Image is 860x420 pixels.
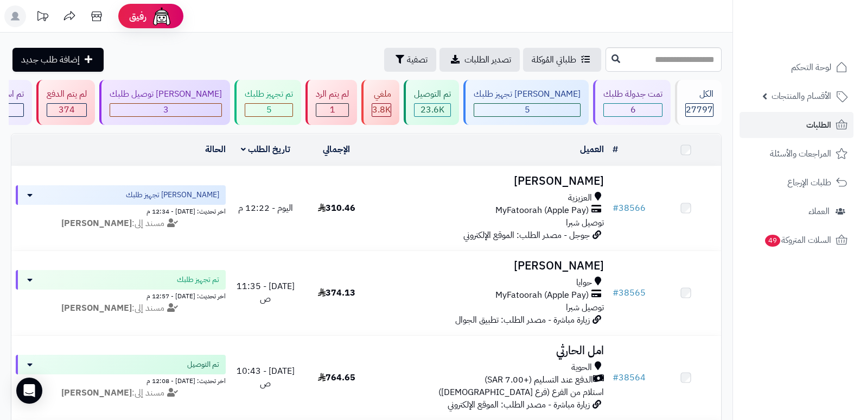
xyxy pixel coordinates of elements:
[34,80,97,125] a: لم يتم الدفع 374
[474,88,581,101] div: [PERSON_NAME] تجهيز طلبك
[772,89,831,104] span: الأقسام والمنتجات
[316,104,348,116] div: 1
[205,143,226,156] a: الحالة
[613,143,618,156] a: #
[685,88,714,101] div: الكل
[47,88,87,101] div: لم يتم الدفع
[237,365,295,390] span: [DATE] - 10:43 ص
[177,274,219,285] span: تم تجهيز طلبك
[377,260,604,272] h3: [PERSON_NAME]
[359,80,402,125] a: ملغي 3.8K
[163,103,169,116] span: 3
[686,103,713,116] span: 27797
[571,361,592,374] span: الحوية
[764,233,831,248] span: السلات المتروكة
[455,314,590,327] span: زيارة مباشرة - مصدر الطلب: تطبيق الجوال
[47,104,86,116] div: 374
[21,53,80,66] span: إضافة طلب جديد
[61,217,132,230] strong: [PERSON_NAME]
[604,104,662,116] div: 6
[740,112,853,138] a: الطلبات
[673,80,724,125] a: الكل27797
[241,143,290,156] a: تاريخ الطلب
[448,398,590,411] span: زيارة مباشرة - مصدر الطلب: الموقع الإلكتروني
[740,198,853,224] a: العملاء
[576,277,592,289] span: حوايا
[129,10,146,23] span: رفيق
[770,146,831,161] span: المراجعات والأسئلة
[237,280,295,305] span: [DATE] - 11:35 ص
[613,202,646,215] a: #38566
[372,88,391,101] div: ملغي
[29,5,56,30] a: تحديثات المنصة
[187,359,219,370] span: تم التوصيل
[532,53,576,66] span: طلباتي المُوكلة
[438,386,604,399] span: استلام من الفرع (فرع [DEMOGRAPHIC_DATA])
[16,378,42,404] div: Open Intercom Messenger
[603,88,662,101] div: تمت جدولة طلبك
[495,204,589,217] span: MyFatoorah (Apple Pay)
[372,104,391,116] div: 3842
[16,374,226,386] div: اخر تحديث: [DATE] - 12:08 م
[8,387,234,399] div: مسند إلى:
[613,371,646,384] a: #38564
[12,48,104,72] a: إضافة طلب جديد
[8,302,234,315] div: مسند إلى:
[110,104,221,116] div: 3
[580,143,604,156] a: العميل
[566,301,604,314] span: توصيل شبرا
[330,103,335,116] span: 1
[59,103,75,116] span: 374
[238,202,293,215] span: اليوم - 12:22 م
[566,216,604,229] span: توصيل شبرا
[372,103,391,116] span: 3.8K
[613,286,646,299] a: #38565
[151,5,173,27] img: ai-face.png
[630,103,636,116] span: 6
[377,175,604,187] h3: [PERSON_NAME]
[377,344,604,357] h3: امل الحارثي
[463,229,590,242] span: جوجل - مصدر الطلب: الموقع الإلكتروني
[316,88,349,101] div: لم يتم الرد
[591,80,673,125] a: تمت جدولة طلبك 6
[474,104,580,116] div: 5
[485,374,593,386] span: الدفع عند التسليم (+7.00 SAR)
[613,202,619,215] span: #
[421,103,444,116] span: 23.6K
[303,80,359,125] a: لم يتم الرد 1
[97,80,232,125] a: [PERSON_NAME] توصيل طلبك 3
[61,386,132,399] strong: [PERSON_NAME]
[613,286,619,299] span: #
[461,80,591,125] a: [PERSON_NAME] تجهيز طلبك 5
[613,371,619,384] span: #
[323,143,350,156] a: الإجمالي
[808,204,830,219] span: العملاء
[765,235,780,247] span: 49
[266,103,272,116] span: 5
[740,54,853,80] a: لوحة التحكم
[740,170,853,196] a: طلبات الإرجاع
[110,88,222,101] div: [PERSON_NAME] توصيل طلبك
[740,227,853,253] a: السلات المتروكة49
[523,48,601,72] a: طلباتي المُوكلة
[61,302,132,315] strong: [PERSON_NAME]
[787,175,831,190] span: طلبات الإرجاع
[16,290,226,301] div: اخر تحديث: [DATE] - 12:57 م
[232,80,303,125] a: تم تجهيز طلبك 5
[525,103,530,116] span: 5
[414,88,451,101] div: تم التوصيل
[318,371,355,384] span: 764.65
[791,60,831,75] span: لوحة التحكم
[318,286,355,299] span: 374.13
[8,217,234,230] div: مسند إلى:
[402,80,461,125] a: تم التوصيل 23.6K
[245,88,293,101] div: تم تجهيز طلبك
[126,190,219,200] span: [PERSON_NAME] تجهيز طلبك
[495,289,589,302] span: MyFatoorah (Apple Pay)
[245,104,292,116] div: 5
[407,53,428,66] span: تصفية
[464,53,511,66] span: تصدير الطلبات
[740,141,853,167] a: المراجعات والأسئلة
[568,192,592,204] span: العزيزية
[439,48,520,72] a: تصدير الطلبات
